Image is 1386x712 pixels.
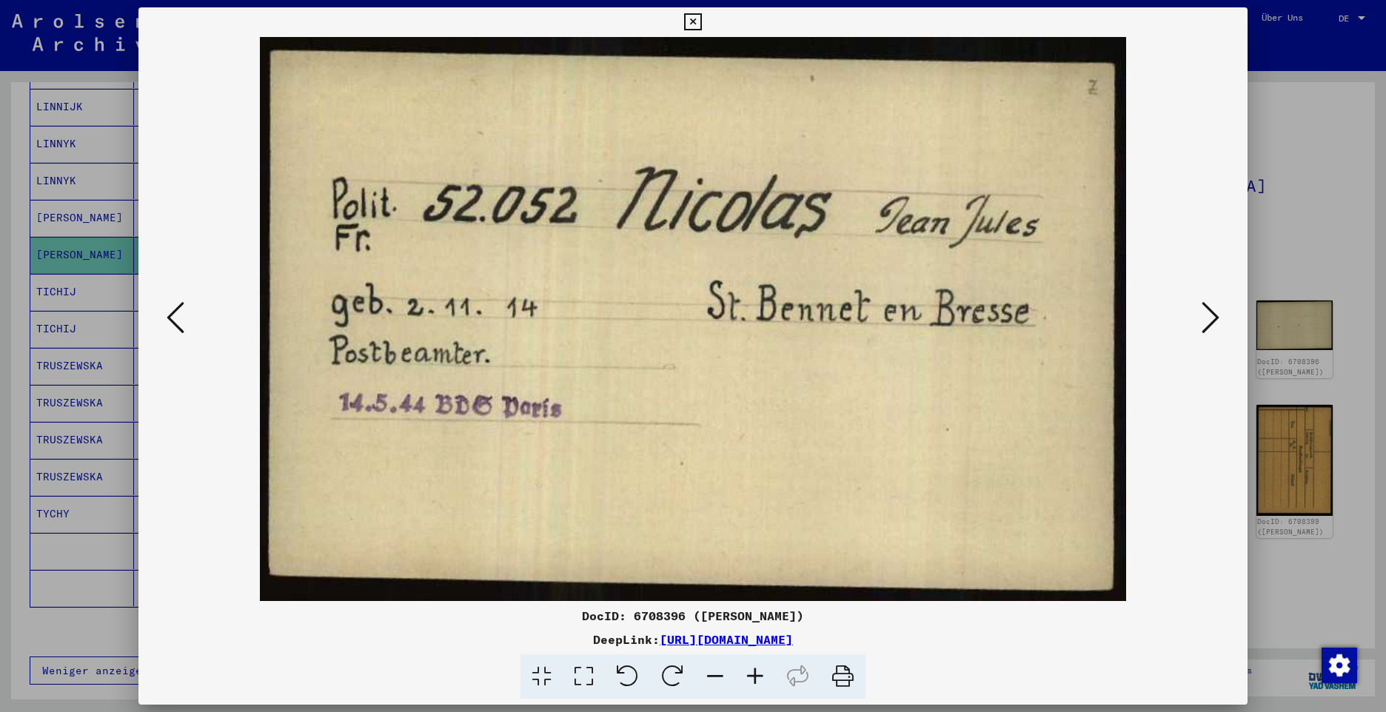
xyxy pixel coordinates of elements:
div: Zustimmung ändern [1321,647,1356,682]
div: DocID: 6708396 ([PERSON_NAME]) [138,607,1248,625]
a: [URL][DOMAIN_NAME] [660,632,793,647]
img: Zustimmung ändern [1322,648,1357,683]
img: 001.jpg [189,37,1197,601]
div: DeepLink: [138,631,1248,648]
